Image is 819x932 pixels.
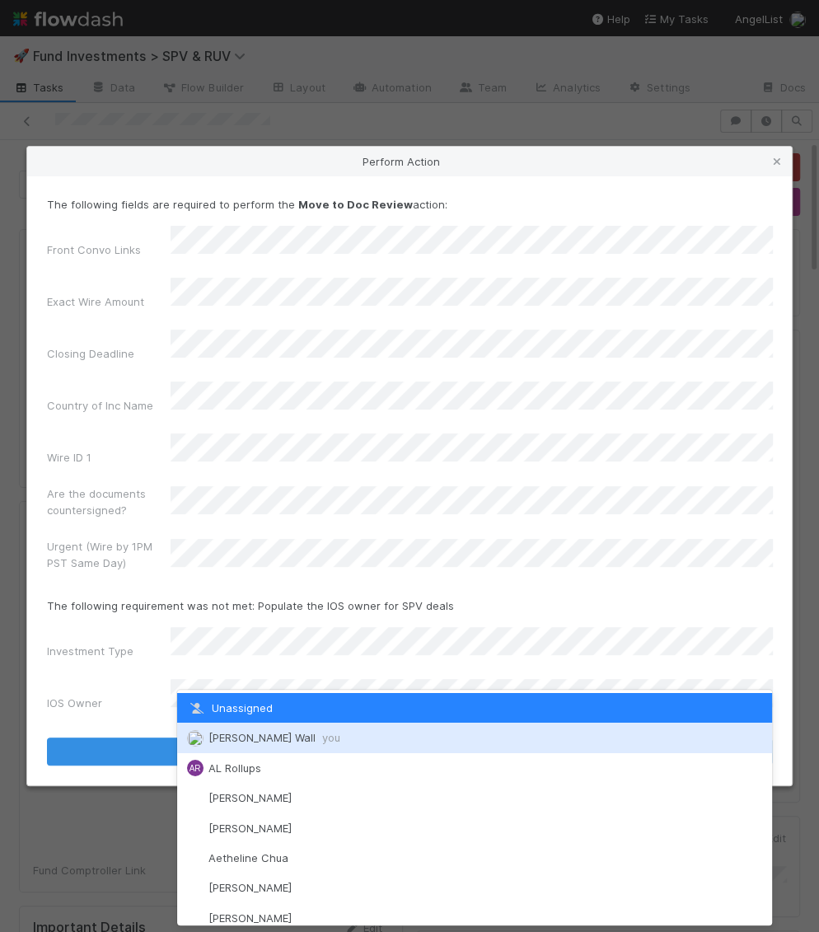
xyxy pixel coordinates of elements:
span: [PERSON_NAME] [208,822,292,835]
div: AL Rollups [187,760,204,776]
label: Exact Wire Amount [47,293,144,310]
label: Closing Deadline [47,345,134,362]
span: Aetheline Chua [208,851,288,864]
label: Investment Type [47,643,133,659]
button: Move to Doc Review [47,738,772,766]
label: Urgent (Wire by 1PM PST Same Day) [47,538,171,571]
span: [PERSON_NAME] [208,791,292,804]
label: Country of Inc Name [47,397,153,414]
span: [PERSON_NAME] Wall [208,731,340,744]
label: IOS Owner [47,695,102,711]
img: avatar_a2647de5-9415-4215-9880-ea643ac47f2f.png [187,910,204,926]
img: avatar_df83acd9-d480-4d6e-a150-67f005a3ea0d.png [187,880,204,897]
span: AR [190,764,201,773]
span: AL Rollups [208,761,261,775]
label: Are the documents countersigned? [47,485,171,518]
span: you [322,731,340,744]
img: avatar_041b9f3e-9684-4023-b9b7-2f10de55285d.png [187,730,204,747]
div: Perform Action [27,147,792,176]
span: Unassigned [187,701,273,714]
img: avatar_103f69d0-f655-4f4f-bc28-f3abe7034599.png [187,850,204,866]
span: [PERSON_NAME] [208,881,292,894]
strong: Move to Doc Review [298,198,413,211]
img: avatar_1d14498f-6309-4f08-8780-588779e5ce37.png [187,820,204,836]
p: The following requirement was not met: Populate the IOS owner for SPV deals [47,597,772,614]
img: avatar_55a2f090-1307-4765-93b4-f04da16234ba.png [187,790,204,807]
label: Front Convo Links [47,241,141,258]
label: Wire ID 1 [47,449,91,466]
span: [PERSON_NAME] [208,911,292,925]
p: The following fields are required to perform the action: [47,196,772,213]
